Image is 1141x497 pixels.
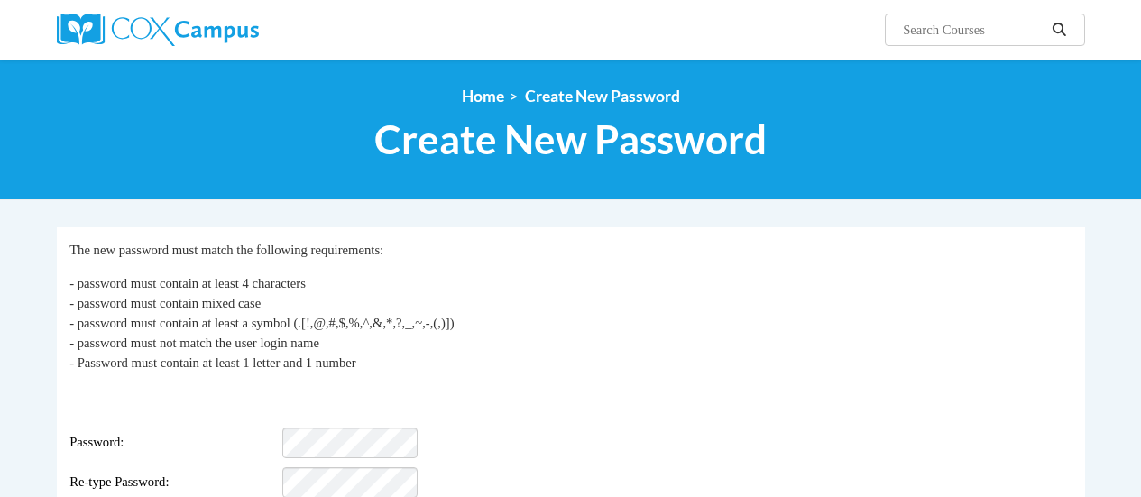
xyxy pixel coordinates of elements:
a: Cox Campus [57,14,382,46]
img: Cox Campus [57,14,259,46]
span: Create New Password [374,115,767,163]
span: The new password must match the following requirements: [69,243,383,257]
span: Password: [69,433,279,453]
span: Re-type Password: [69,473,279,492]
span: Create New Password [525,87,680,106]
button: Search [1045,19,1072,41]
span: - password must contain at least 4 characters - password must contain mixed case - password must ... [69,276,454,370]
a: Home [462,87,504,106]
input: Search Courses [901,19,1045,41]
